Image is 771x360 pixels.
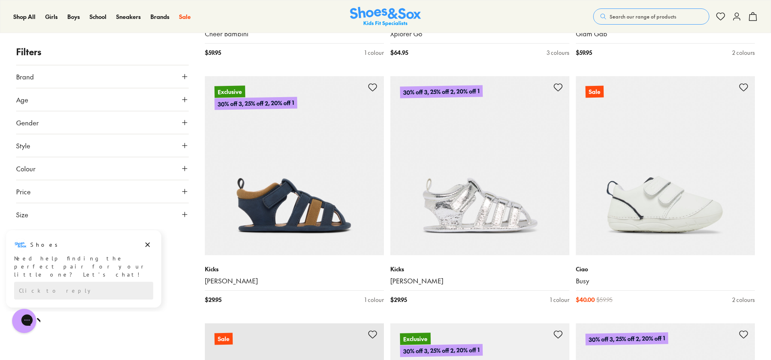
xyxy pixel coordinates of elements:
p: Filters [16,45,189,58]
a: Sneakers [116,12,141,21]
span: Price [16,187,31,196]
a: Sale [179,12,191,21]
button: Brand [16,65,189,88]
div: 2 colours [732,48,755,57]
span: $ 29.95 [390,295,407,304]
a: [PERSON_NAME] [390,277,569,285]
div: 1 colour [365,295,384,304]
a: Busy [576,277,755,285]
p: 30% off 3, 25% off 2, 20% off 1 [215,97,297,110]
div: 2 colours [732,295,755,304]
span: $ 40.00 [576,295,595,304]
button: Price [16,180,189,203]
span: Search our range of products [610,13,676,20]
img: Shoes logo [14,9,27,22]
a: Shoes & Sox [350,7,421,27]
a: School [90,12,106,21]
div: 3 colours [547,48,569,57]
button: Size [16,203,189,226]
a: 30% off 3, 25% off 2, 20% off 1 [390,76,569,255]
iframe: Gorgias live chat messenger [8,306,40,336]
span: Size [16,210,28,219]
button: Colour [16,157,189,180]
div: Need help finding the perfect pair for your little one? Let’s chat! [14,25,153,50]
span: Gender [16,118,39,127]
a: Boys [67,12,80,21]
p: 30% off 3, 25% off 2, 20% off 1 [586,332,668,345]
p: Sale [586,85,604,98]
span: $ 29.95 [205,295,221,304]
p: 30% off 3, 25% off 2, 20% off 1 [400,344,483,357]
button: Age [16,88,189,111]
span: Colour [16,164,35,173]
button: Gender [16,111,189,134]
div: 1 colour [550,295,569,304]
a: Shop All [13,12,35,21]
p: Exclusive [400,333,431,345]
h3: Shoes [30,12,62,20]
button: Dismiss campaign [142,10,153,21]
div: Campaign message [6,1,161,79]
a: Glam Gab [576,29,755,38]
p: Kicks [390,265,569,273]
span: $ 64.95 [390,48,408,57]
div: 1 colour [365,48,384,57]
span: Brand [16,72,34,81]
a: Girls [45,12,58,21]
a: Cheer Bambini [205,29,384,38]
a: [PERSON_NAME] [205,277,384,285]
p: Ciao [576,265,755,273]
a: Brands [150,12,169,21]
img: SNS_Logo_Responsive.svg [350,7,421,27]
span: $ 59.95 [576,48,592,57]
div: Message from Shoes. Need help finding the perfect pair for your little one? Let’s chat! [6,9,161,50]
button: Style [16,134,189,157]
a: Exclusive30% off 3, 25% off 2, 20% off 1 [205,76,384,255]
p: Kicks [205,265,384,273]
span: Age [16,95,28,104]
a: Xplorer Go [390,29,569,38]
p: Sale [215,333,233,345]
a: Sale [576,76,755,255]
p: 30% off 3, 25% off 2, 20% off 1 [400,85,483,98]
span: $ 59.95 [596,295,613,304]
button: Search our range of products [593,8,709,25]
p: Exclusive [215,85,245,98]
span: Style [16,141,30,150]
div: Reply to the campaigns [14,53,153,71]
span: $ 59.95 [205,48,221,57]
